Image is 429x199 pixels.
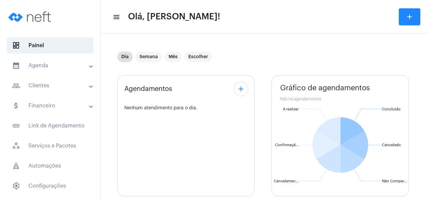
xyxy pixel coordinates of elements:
mat-icon: sidenav icon [12,122,20,130]
span: Link de Agendamento [7,118,94,134]
span: sidenav icon [12,41,20,49]
mat-chip: Dia [117,52,133,62]
text: Não Compar... [382,179,407,183]
mat-icon: add [237,85,245,93]
mat-icon: add [406,13,414,21]
text: Cancelamen... [274,179,299,183]
span: Olá, [PERSON_NAME]! [128,11,220,22]
mat-icon: sidenav icon [12,102,20,110]
mat-chip: Semana [135,52,162,62]
mat-expansion-panel-header: sidenav iconClientes [4,78,100,94]
mat-icon: sidenav icon [12,62,20,70]
span: sidenav icon [12,162,20,170]
span: Configurações [7,178,94,194]
span: Gráfico de agendamentos [280,84,370,92]
text: Cancelado [382,143,401,147]
span: sidenav icon [12,182,20,190]
mat-panel-title: Financeiro [12,102,89,110]
text: Confirmaçã... [275,143,299,147]
mat-expansion-panel-header: sidenav iconAgenda [4,58,100,74]
text: A realizar [283,107,299,111]
div: Nenhum atendimento para o dia. [124,106,248,111]
mat-panel-title: Agenda [12,62,89,70]
mat-icon: sidenav icon [12,82,20,90]
span: sidenav icon [12,142,20,150]
mat-chip: Mês [165,52,182,62]
span: Serviços e Pacotes [7,138,94,154]
mat-chip: Escolher [184,52,212,62]
span: Automações [7,158,94,174]
span: Agendamentos [124,85,172,93]
mat-icon: sidenav icon [113,13,119,21]
mat-expansion-panel-header: sidenav iconFinanceiro [4,98,100,114]
img: logo-neft-novo-2.png [5,3,56,30]
span: Painel [7,37,94,54]
mat-panel-title: Clientes [12,82,89,90]
text: Concluído [382,107,401,111]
